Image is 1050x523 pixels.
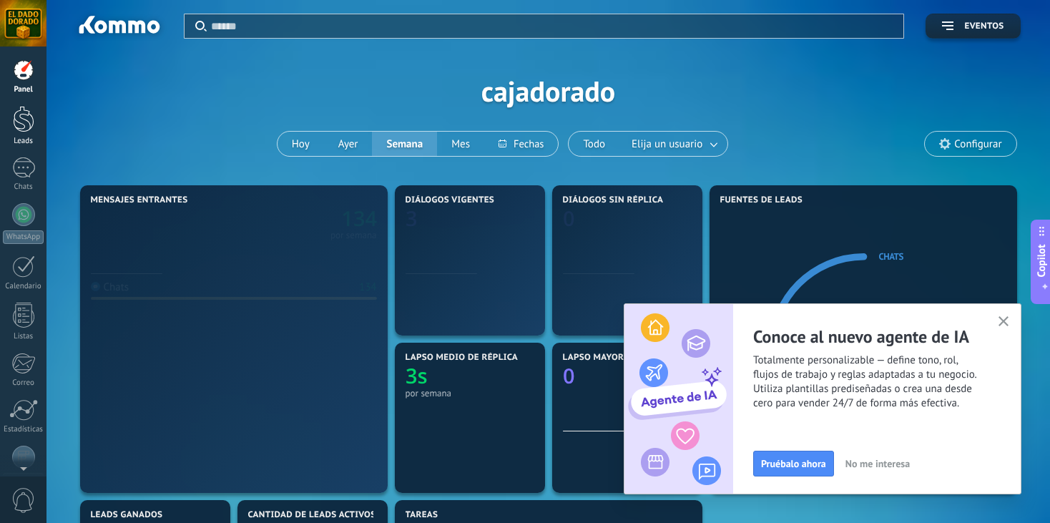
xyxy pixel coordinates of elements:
[3,230,44,244] div: WhatsApp
[278,132,324,156] button: Hoy
[753,326,1021,348] h2: Conoce al nuevo agente de IA
[879,250,903,263] a: Chats
[3,378,44,388] div: Correo
[91,195,188,205] span: Mensajes entrantes
[569,132,619,156] button: Todo
[629,135,705,154] span: Elija un usuario
[720,195,803,205] span: Fuentes de leads
[341,205,377,233] text: 134
[406,318,534,328] div: por semana
[437,132,484,156] button: Mes
[624,304,733,494] img: ai_agent_activation_popup_ES.png
[3,182,44,192] div: Chats
[753,451,834,476] button: Pruébalo ahora
[91,282,100,291] img: Chats
[839,453,916,474] button: No me interesa
[91,280,129,294] div: Chats
[248,510,376,520] span: Cantidad de leads activos
[3,282,44,291] div: Calendario
[761,459,826,469] span: Pruébalo ahora
[563,362,575,390] text: 0
[563,353,677,363] span: Lapso mayor de réplica
[359,280,377,294] div: 134
[484,132,558,156] button: Fechas
[753,353,1021,411] span: Totalmente personalizable — define tono, rol, flujos de trabajo y reglas adaptadas a tu negocio. ...
[406,195,495,205] span: Diálogos vigentes
[17,451,30,464] img: Fromni
[954,138,1001,150] span: Configurar
[563,318,692,328] div: por semana
[234,205,377,233] a: 134
[324,132,373,156] button: Ayer
[1034,244,1049,277] span: Copilot
[372,132,437,156] button: Semana
[3,425,44,434] div: Estadísticas
[563,195,664,205] span: Diálogos sin réplica
[3,332,44,341] div: Listas
[406,205,418,233] text: 3
[406,353,519,363] span: Lapso medio de réplica
[845,459,910,469] span: No me interesa
[563,205,575,233] text: 0
[3,85,44,94] div: Panel
[926,14,1020,39] button: Eventos
[330,232,377,239] div: por semana
[619,132,727,156] button: Elija un usuario
[406,510,438,520] span: Tareas
[406,388,534,399] div: por semana
[3,137,44,146] div: Leads
[964,21,1004,31] span: Eventos
[91,510,163,520] span: Leads ganados
[406,362,428,390] text: 3s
